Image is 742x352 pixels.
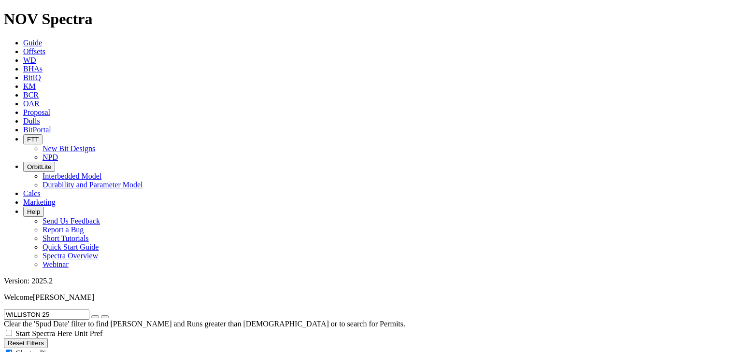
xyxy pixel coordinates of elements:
a: KM [23,82,36,90]
a: Calcs [23,189,41,197]
a: Offsets [23,47,45,56]
button: Reset Filters [4,338,48,348]
a: BCR [23,91,39,99]
a: Report a Bug [43,225,84,234]
span: FTT [27,136,39,143]
a: Durability and Parameter Model [43,181,143,189]
div: Version: 2025.2 [4,277,738,285]
p: Welcome [4,293,738,302]
span: Start Spectra Here [15,329,72,338]
h1: NOV Spectra [4,10,738,28]
a: Quick Start Guide [43,243,99,251]
a: Spectra Overview [43,252,98,260]
a: Webinar [43,260,69,268]
span: Help [27,208,40,215]
a: Dulls [23,117,40,125]
button: Help [23,207,44,217]
a: WD [23,56,36,64]
a: OAR [23,99,40,108]
a: Interbedded Model [43,172,101,180]
a: New Bit Designs [43,144,95,153]
a: Marketing [23,198,56,206]
a: Short Tutorials [43,234,89,242]
span: Unit Pref [74,329,102,338]
a: Proposal [23,108,50,116]
a: BitIQ [23,73,41,82]
a: NPD [43,153,58,161]
a: Guide [23,39,42,47]
input: Search [4,310,89,320]
a: BHAs [23,65,43,73]
a: BitPortal [23,126,51,134]
button: FTT [23,134,43,144]
input: Start Spectra Here [6,330,12,336]
span: OrbitLite [27,163,51,170]
span: [PERSON_NAME] [33,293,94,301]
button: OrbitLite [23,162,55,172]
span: Clear the 'Spud Date' filter to find [PERSON_NAME] and Runs greater than [DEMOGRAPHIC_DATA] or to... [4,320,405,328]
a: Send Us Feedback [43,217,100,225]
